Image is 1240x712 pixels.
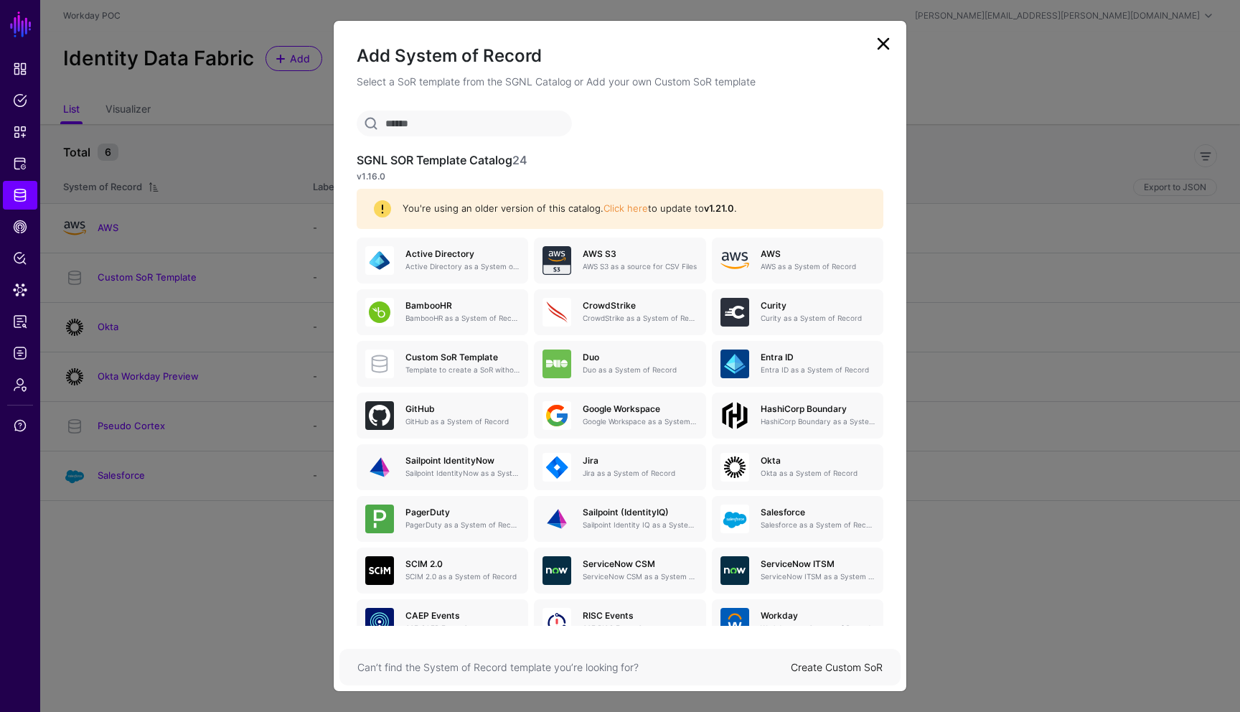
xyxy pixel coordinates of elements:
[761,468,875,479] p: Okta as a System of Record
[583,313,697,324] p: CrowdStrike as a System of Record
[405,313,520,324] p: BambooHR as a System of Record
[603,202,648,214] a: Click here
[712,393,883,439] a: HashiCorp BoundaryHashiCorp Boundary as a System of Record
[761,313,875,324] p: Curity as a System of Record
[405,468,520,479] p: Sailpoint IdentityNow as a System of Record
[761,365,875,375] p: Entra ID as a System of Record
[542,246,571,275] img: svg+xml;base64,PHN2ZyB3aWR0aD0iNjQiIGhlaWdodD0iNjQiIHZpZXdCb3g9IjAgMCA2NCA2NCIgZmlsbD0ibm9uZSIgeG...
[542,453,571,482] img: svg+xml;base64,PHN2ZyB3aWR0aD0iNjQiIGhlaWdodD0iNjQiIHZpZXdCb3g9IjAgMCA2NCA2NCIgZmlsbD0ibm9uZSIgeG...
[365,401,394,430] img: svg+xml;base64,PHN2ZyB3aWR0aD0iNjQiIGhlaWdodD0iNjQiIHZpZXdCb3g9IjAgMCA2NCA2NCIgZmlsbD0ibm9uZSIgeG...
[761,507,875,517] h5: Salesforce
[357,171,385,182] strong: v1.16.0
[583,261,697,272] p: AWS S3 as a source for CSV Files
[712,548,883,594] a: ServiceNow ITSMServiceNow ITSM as a System of Record
[761,404,875,414] h5: HashiCorp Boundary
[357,44,883,68] h2: Add System of Record
[357,74,883,89] p: Select a SoR template from the SGNL Catalog or Add your own Custom SoR template
[357,154,883,167] h3: SGNL SOR Template Catalog
[583,301,697,311] h5: CrowdStrike
[365,298,394,327] img: svg+xml;base64,PHN2ZyB3aWR0aD0iNjQiIGhlaWdodD0iNjQiIHZpZXdCb3g9IjAgMCA2NCA2NCIgZmlsbD0ibm9uZSIgeG...
[720,608,749,637] img: svg+xml;base64,PHN2ZyB3aWR0aD0iNjQiIGhlaWdodD0iNjQiIHZpZXdCb3g9IjAgMCA2NCA2NCIgZmlsbD0ibm9uZSIgeG...
[365,505,394,533] img: svg+xml;base64,PHN2ZyB3aWR0aD0iNjQiIGhlaWdodD0iNjQiIHZpZXdCb3g9IjAgMCA2NCA2NCIgZmlsbD0ibm9uZSIgeG...
[761,301,875,311] h5: Curity
[405,416,520,427] p: GitHub as a System of Record
[357,393,528,439] a: GitHubGitHub as a System of Record
[542,350,571,378] img: svg+xml;base64,PHN2ZyB3aWR0aD0iNjQiIGhlaWdodD0iNjQiIHZpZXdCb3g9IjAgMCA2NCA2NCIgZmlsbD0ibm9uZSIgeG...
[583,352,697,362] h5: Duo
[583,365,697,375] p: Duo as a System of Record
[712,238,883,284] a: AWSAWS as a System of Record
[542,401,571,430] img: svg+xml;base64,PHN2ZyB3aWR0aD0iNjQiIGhlaWdodD0iNjQiIHZpZXdCb3g9IjAgMCA2NCA2NCIgZmlsbD0ibm9uZSIgeG...
[583,404,697,414] h5: Google Workspace
[583,416,697,427] p: Google Workspace as a System of Record
[534,444,705,490] a: JiraJira as a System of Record
[720,298,749,327] img: svg+xml;base64,PHN2ZyB3aWR0aD0iNjQiIGhlaWdodD0iNjQiIHZpZXdCb3g9IjAgMCA2NCA2NCIgZmlsbD0ibm9uZSIgeG...
[583,507,697,517] h5: Sailpoint (IdentityIQ)
[542,505,571,533] img: svg+xml;base64,PHN2ZyB3aWR0aD0iNjQiIGhlaWdodD0iNjQiIHZpZXdCb3g9IjAgMCA2NCA2NCIgZmlsbD0ibm9uZSIgeG...
[720,350,749,378] img: svg+xml;base64,PHN2ZyB3aWR0aD0iNjQiIGhlaWdodD0iNjQiIHZpZXdCb3g9IjAgMCA2NCA2NCIgZmlsbD0ibm9uZSIgeG...
[365,453,394,482] img: svg+xml;base64,PHN2ZyB3aWR0aD0iNjQiIGhlaWdodD0iNjQiIHZpZXdCb3g9IjAgMCA2NCA2NCIgZmlsbD0ibm9uZSIgeG...
[761,261,875,272] p: AWS as a System of Record
[761,623,875,634] p: Workday as a System of Record
[761,456,875,466] h5: Okta
[405,301,520,311] h5: BambooHR
[534,496,705,542] a: Sailpoint (IdentityIQ)Sailpoint Identity IQ as a System of Record
[583,468,697,479] p: Jira as a System of Record
[357,444,528,490] a: Sailpoint IdentityNowSailpoint IdentityNow as a System of Record
[720,556,749,585] img: svg+xml;base64,PHN2ZyB3aWR0aD0iNjQiIGhlaWdodD0iNjQiIHZpZXdCb3g9IjAgMCA2NCA2NCIgZmlsbD0ibm9uZSIgeG...
[357,496,528,542] a: PagerDutyPagerDuty as a System of Record
[542,556,571,585] img: svg+xml;base64,PHN2ZyB3aWR0aD0iNjQiIGhlaWdodD0iNjQiIHZpZXdCb3g9IjAgMCA2NCA2NCIgZmlsbD0ibm9uZSIgeG...
[712,496,883,542] a: SalesforceSalesforce as a System of Record
[405,507,520,517] h5: PagerDuty
[583,571,697,582] p: ServiceNow CSM as a System of Record
[512,153,527,167] span: 24
[704,202,734,214] strong: v1.21.0
[761,416,875,427] p: HashiCorp Boundary as a System of Record
[405,559,520,569] h5: SCIM 2.0
[712,444,883,490] a: OktaOkta as a System of Record
[357,660,791,675] div: Can’t find the System of Record template you’re looking for?
[357,548,528,594] a: SCIM 2.0SCIM 2.0 as a System of Record
[761,520,875,530] p: Salesforce as a System of Record
[405,571,520,582] p: SCIM 2.0 as a System of Record
[405,520,520,530] p: PagerDuty as a System of Record
[405,404,520,414] h5: GitHub
[365,608,394,637] img: svg+xml;base64,PHN2ZyB3aWR0aD0iNjQiIGhlaWdodD0iNjQiIHZpZXdCb3g9IjAgMCA2NCA2NCIgZmlsbD0ibm9uZSIgeG...
[542,298,571,327] img: svg+xml;base64,PHN2ZyB3aWR0aD0iNjQiIGhlaWdodD0iNjQiIHZpZXdCb3g9IjAgMCA2NCA2NCIgZmlsbD0ibm9uZSIgeG...
[712,289,883,335] a: CurityCurity as a System of Record
[583,520,697,530] p: Sailpoint Identity IQ as a System of Record
[365,556,394,585] img: svg+xml;base64,PHN2ZyB3aWR0aD0iNjQiIGhlaWdodD0iNjQiIHZpZXdCb3g9IjAgMCA2NCA2NCIgZmlsbD0ibm9uZSIgeG...
[720,505,749,533] img: svg+xml;base64,PHN2ZyB3aWR0aD0iNjQiIGhlaWdodD0iNjQiIHZpZXdCb3g9IjAgMCA2NCA2NCIgZmlsbD0ibm9uZSIgeG...
[405,261,520,272] p: Active Directory as a System of Record
[583,611,697,621] h5: RISC Events
[534,548,705,594] a: ServiceNow CSMServiceNow CSM as a System of Record
[405,623,520,634] p: SSF CAEP Event Stream
[720,401,749,430] img: svg+xml;base64,PHN2ZyB4bWxucz0iaHR0cDovL3d3dy53My5vcmcvMjAwMC9zdmciIHdpZHRoPSIxMDBweCIgaGVpZ2h0PS...
[405,611,520,621] h5: CAEP Events
[405,249,520,259] h5: Active Directory
[357,341,528,387] a: Custom SoR TemplateTemplate to create a SoR without any entities, attributes or relationships. On...
[391,202,866,216] div: You're using an older version of this catalog. to update to .
[365,246,394,275] img: svg+xml;base64,PHN2ZyB3aWR0aD0iNjQiIGhlaWdodD0iNjQiIHZpZXdCb3g9IjAgMCA2NCA2NCIgZmlsbD0ibm9uZSIgeG...
[761,249,875,259] h5: AWS
[405,365,520,375] p: Template to create a SoR without any entities, attributes or relationships. Once created, you can...
[534,238,705,284] a: AWS S3AWS S3 as a source for CSV Files
[405,456,520,466] h5: Sailpoint IdentityNow
[712,599,883,645] a: WorkdayWorkday as a System of Record
[357,289,528,335] a: BambooHRBambooHR as a System of Record
[720,246,749,275] img: svg+xml;base64,PHN2ZyB4bWxucz0iaHR0cDovL3d3dy53My5vcmcvMjAwMC9zdmciIHhtbG5zOnhsaW5rPSJodHRwOi8vd3...
[357,599,528,645] a: CAEP EventsSSF CAEP Event Stream
[761,352,875,362] h5: Entra ID
[534,599,705,645] a: RISC EventsSSF RISC Event Stream
[712,341,883,387] a: Entra IDEntra ID as a System of Record
[583,623,697,634] p: SSF RISC Event Stream
[791,661,883,673] a: Create Custom SoR
[534,393,705,439] a: Google WorkspaceGoogle Workspace as a System of Record
[720,453,749,482] img: svg+xml;base64,PHN2ZyB3aWR0aD0iNjQiIGhlaWdodD0iNjQiIHZpZXdCb3g9IjAgMCA2NCA2NCIgZmlsbD0ibm9uZSIgeG...
[534,341,705,387] a: DuoDuo as a System of Record
[534,289,705,335] a: CrowdStrikeCrowdStrike as a System of Record
[761,559,875,569] h5: ServiceNow ITSM
[583,456,697,466] h5: Jira
[405,352,520,362] h5: Custom SoR Template
[542,608,571,637] img: svg+xml;base64,PHN2ZyB3aWR0aD0iNjQiIGhlaWdodD0iNjQiIHZpZXdCb3g9IjAgMCA2NCA2NCIgZmlsbD0ibm9uZSIgeG...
